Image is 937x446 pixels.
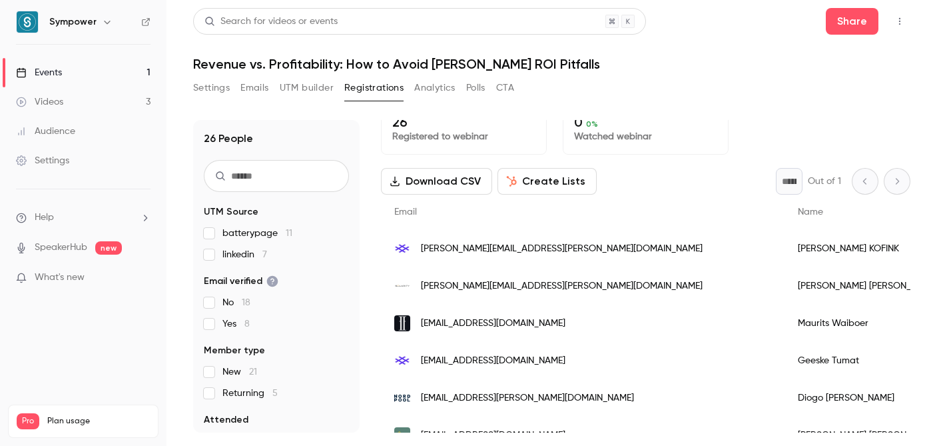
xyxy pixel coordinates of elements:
[16,95,63,109] div: Videos
[204,275,278,288] span: Email verified
[344,77,404,99] button: Registrations
[16,154,69,167] div: Settings
[222,227,292,240] span: batterypage
[394,353,410,369] img: cyber-grid.com
[414,77,456,99] button: Analytics
[394,427,410,443] img: greengoenergy.com
[16,66,62,79] div: Events
[204,413,248,427] span: Attended
[204,205,258,219] span: UTM Source
[421,429,565,443] span: [EMAIL_ADDRESS][DOMAIN_NAME]
[392,130,535,143] p: Registered to webinar
[222,387,278,400] span: Returning
[204,344,265,357] span: Member type
[16,211,151,225] li: help-dropdown-opener
[394,241,410,257] img: cyber-grid.com
[244,319,250,329] span: 8
[193,56,910,72] h1: Revenue vs. Profitability: How to Avoid [PERSON_NAME] ROI Pitfalls
[95,241,122,255] span: new
[574,130,717,143] p: Watched webinar
[421,317,565,331] span: [EMAIL_ADDRESS][DOMAIN_NAME]
[574,114,717,130] p: 0
[47,416,150,427] span: Plan usage
[392,114,535,130] p: 26
[394,315,410,331] img: second-foundation.eu
[586,119,598,129] span: 0 %
[421,242,703,256] span: [PERSON_NAME][EMAIL_ADDRESS][PERSON_NAME][DOMAIN_NAME]
[421,279,703,293] span: [PERSON_NAME][EMAIL_ADDRESS][PERSON_NAME][DOMAIN_NAME]
[286,229,292,238] span: 11
[394,278,410,294] img: solarity.cz
[193,77,230,99] button: Settings
[49,15,97,29] h6: Sympower
[466,77,485,99] button: Polls
[496,77,514,99] button: CTA
[249,367,257,377] span: 21
[17,11,38,33] img: Sympower
[35,211,54,225] span: Help
[808,175,841,188] p: Out of 1
[222,365,257,379] span: New
[204,15,338,29] div: Search for videos or events
[222,296,250,309] span: No
[222,317,250,331] span: Yes
[280,77,334,99] button: UTM builder
[35,271,85,285] span: What's new
[826,8,878,35] button: Share
[222,248,267,261] span: linkedin
[394,390,410,406] img: nordpoolgroup.com
[242,298,250,307] span: 18
[240,77,268,99] button: Emails
[262,250,267,259] span: 7
[16,125,75,138] div: Audience
[421,354,565,368] span: [EMAIL_ADDRESS][DOMAIN_NAME]
[35,241,87,255] a: SpeakerHub
[798,207,823,217] span: Name
[272,389,278,398] span: 5
[17,413,39,429] span: Pro
[204,131,253,147] h1: 26 People
[421,391,634,405] span: [EMAIL_ADDRESS][PERSON_NAME][DOMAIN_NAME]
[394,207,417,217] span: Email
[497,168,597,195] button: Create Lists
[381,168,492,195] button: Download CSV
[135,272,151,284] iframe: Noticeable Trigger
